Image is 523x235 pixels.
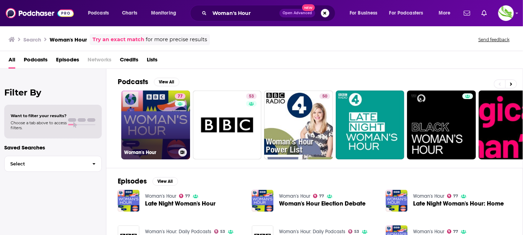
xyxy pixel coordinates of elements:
[279,193,310,199] a: Woman's Hour
[386,190,407,212] img: Late Night Woman's Hour: Home
[319,195,324,198] span: 77
[83,7,118,19] button: open menu
[476,37,512,43] button: Send feedback
[178,93,183,100] span: 77
[461,7,473,19] a: Show notifications dropdown
[439,8,451,18] span: More
[118,177,147,186] h2: Episodes
[151,8,176,18] span: Monitoring
[498,5,514,21] img: User Profile
[124,149,176,155] h3: Woman's Hour
[56,54,79,69] a: Episodes
[319,93,330,99] a: 50
[185,195,190,198] span: 77
[252,190,273,212] img: Woman's Hour Election Debate
[197,5,342,21] div: Search podcasts, credits, & more...
[145,229,211,235] a: Woman's Hour: Daily Podcasts
[498,5,514,21] button: Show profile menu
[145,193,176,199] a: Woman's Hour
[264,91,333,159] a: 50
[121,91,190,159] a: 77Woman's Hour
[145,201,216,207] a: Late Night Woman's Hour
[5,162,87,166] span: Select
[179,194,190,198] a: 77
[413,229,444,235] a: Woman's Hour
[434,7,460,19] button: open menu
[313,194,324,198] a: 77
[88,54,111,69] span: Networks
[453,195,458,198] span: 77
[447,229,458,234] a: 77
[120,54,138,69] a: Credits
[210,7,279,19] input: Search podcasts, credits, & more...
[4,87,102,98] h2: Filter By
[4,156,102,172] button: Select
[354,230,359,233] span: 53
[413,193,444,199] a: Woman's Hour
[246,93,257,99] a: 53
[118,190,139,212] img: Late Night Woman's Hour
[279,201,366,207] a: Woman's Hour Election Debate
[152,177,178,186] button: View All
[122,8,137,18] span: Charts
[345,7,386,19] button: open menu
[147,54,157,69] a: Lists
[453,230,458,233] span: 77
[322,93,327,100] span: 50
[11,113,67,118] span: Want to filter your results?
[498,5,514,21] span: Logged in as KDrewCGP
[283,11,312,15] span: Open Advanced
[6,6,74,20] img: Podchaser - Follow, Share and Rate Podcasts
[249,93,254,100] span: 53
[24,54,48,69] a: Podcasts
[9,54,15,69] a: All
[413,201,504,207] a: Late Night Woman's Hour: Home
[385,7,434,19] button: open menu
[146,7,185,19] button: open menu
[146,35,207,44] span: for more precise results
[447,194,458,198] a: 77
[50,36,87,43] h3: Woman's Hour
[118,77,179,86] a: PodcastsView All
[88,8,109,18] span: Podcasts
[154,78,179,86] button: View All
[214,229,226,234] a: 53
[193,91,262,159] a: 53
[350,8,378,18] span: For Business
[220,230,225,233] span: 53
[279,229,345,235] a: Woman's Hour: Daily Podcasts
[118,177,178,186] a: EpisodesView All
[279,9,315,17] button: Open AdvancedNew
[175,93,185,99] a: 77
[479,7,490,19] a: Show notifications dropdown
[4,144,102,151] p: Saved Searches
[11,120,67,130] span: Choose a tab above to access filters.
[302,4,315,11] span: New
[117,7,141,19] a: Charts
[118,77,148,86] h2: Podcasts
[23,36,41,43] h3: Search
[389,8,423,18] span: For Podcasters
[93,35,144,44] a: Try an exact match
[348,229,360,234] a: 53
